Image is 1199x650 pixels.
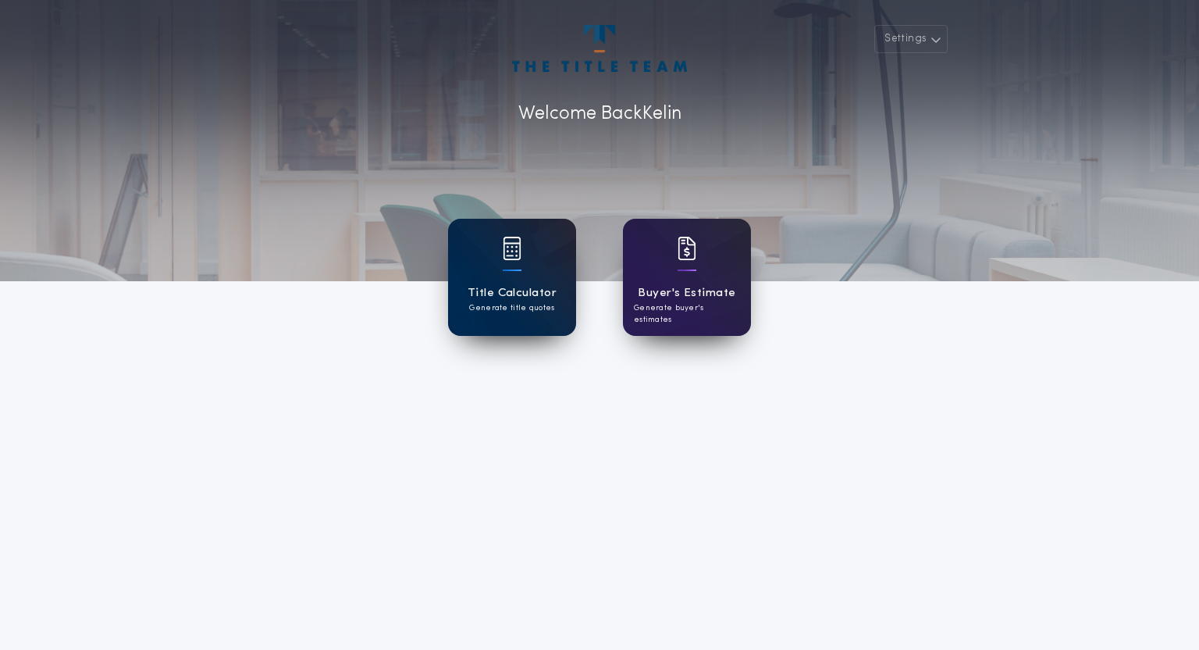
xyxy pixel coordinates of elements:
[469,302,554,314] p: Generate title quotes
[874,25,948,53] button: Settings
[468,284,557,302] h1: Title Calculator
[678,237,696,260] img: card icon
[503,237,521,260] img: card icon
[448,219,576,336] a: card iconTitle CalculatorGenerate title quotes
[638,284,735,302] h1: Buyer's Estimate
[634,302,740,326] p: Generate buyer's estimates
[512,25,687,72] img: account-logo
[518,100,681,128] p: Welcome Back Kelin
[623,219,751,336] a: card iconBuyer's EstimateGenerate buyer's estimates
